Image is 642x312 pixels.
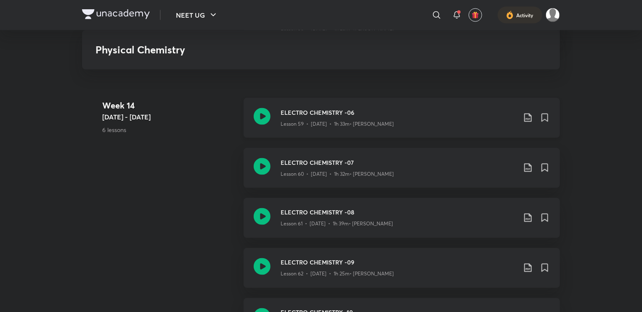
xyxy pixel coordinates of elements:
h3: Physical Chemistry [96,44,425,56]
a: ELECTRO CHEMISTRY -06Lesson 59 • [DATE] • 1h 33m• [PERSON_NAME] [244,98,560,148]
h3: ELECTRO CHEMISTRY -07 [281,158,516,167]
a: ELECTRO CHEMISTRY -07Lesson 60 • [DATE] • 1h 32m• [PERSON_NAME] [244,148,560,198]
a: ELECTRO CHEMISTRY -08Lesson 61 • [DATE] • 1h 39m• [PERSON_NAME] [244,198,560,248]
h4: Week 14 [102,99,237,111]
img: Company Logo [82,9,150,19]
img: Aman raj [546,8,560,22]
p: Lesson 60 • [DATE] • 1h 32m • [PERSON_NAME] [281,170,394,178]
p: Lesson 59 • [DATE] • 1h 33m • [PERSON_NAME] [281,120,394,128]
h3: ELECTRO CHEMISTRY -09 [281,258,516,267]
p: Lesson 61 • [DATE] • 1h 39m • [PERSON_NAME] [281,220,393,228]
h3: ELECTRO CHEMISTRY -08 [281,208,516,217]
img: avatar [472,11,479,19]
a: ELECTRO CHEMISTRY -09Lesson 62 • [DATE] • 1h 25m• [PERSON_NAME] [244,248,560,298]
p: Lesson 62 • [DATE] • 1h 25m • [PERSON_NAME] [281,270,394,278]
h5: [DATE] - [DATE] [102,111,237,122]
h3: ELECTRO CHEMISTRY -06 [281,108,516,117]
button: avatar [469,8,482,22]
a: Company Logo [82,9,150,21]
img: activity [506,10,514,20]
p: 6 lessons [102,125,237,134]
button: NEET UG [171,7,223,24]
